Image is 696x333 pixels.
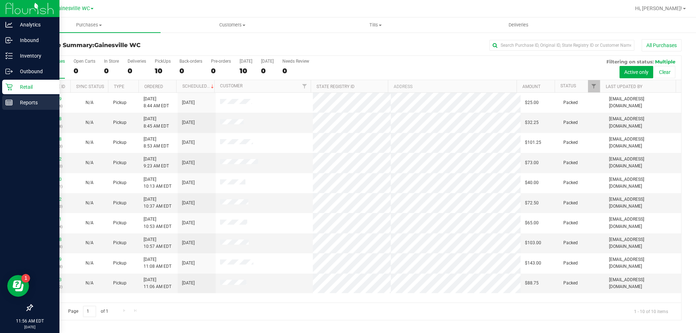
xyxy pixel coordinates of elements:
[525,179,539,186] span: $40.00
[182,159,195,166] span: [DATE]
[128,67,146,75] div: 0
[182,99,195,106] span: [DATE]
[563,260,578,267] span: Packed
[655,59,675,64] span: Multiple
[606,84,642,89] a: Last Updated By
[113,159,127,166] span: Pickup
[144,96,169,109] span: [DATE] 8:44 AM EDT
[489,40,634,51] input: Search Purchase ID, Original ID, State Registry ID or Customer Name...
[525,159,539,166] span: $73.00
[113,179,127,186] span: Pickup
[606,59,654,64] span: Filtering on status:
[13,67,56,76] p: Outbound
[525,139,541,146] span: $101.25
[5,37,13,44] inline-svg: Inbound
[240,67,252,75] div: 10
[113,280,127,287] span: Pickup
[86,139,94,146] button: N/A
[525,280,539,287] span: $88.75
[316,84,355,89] a: State Registry ID
[41,116,62,121] a: 12001758
[17,17,161,33] a: Purchases
[499,22,538,28] span: Deliveries
[642,39,681,51] button: All Purchases
[86,179,94,186] button: N/A
[144,136,169,150] span: [DATE] 8:53 AM EDT
[155,67,171,75] div: 10
[86,261,94,266] span: Not Applicable
[609,176,677,190] span: [EMAIL_ADDRESS][DOMAIN_NAME]
[563,139,578,146] span: Packed
[525,220,539,226] span: $65.00
[5,21,13,28] inline-svg: Analytics
[86,120,94,125] span: Not Applicable
[282,67,309,75] div: 0
[563,240,578,246] span: Packed
[86,200,94,207] button: N/A
[525,119,539,126] span: $32.25
[86,260,94,267] button: N/A
[525,240,541,246] span: $103.00
[563,280,578,287] span: Packed
[240,59,252,64] div: [DATE]
[113,139,127,146] span: Pickup
[182,84,215,89] a: Scheduled
[7,275,29,297] iframe: Resource center
[179,67,202,75] div: 0
[86,140,94,145] span: Not Applicable
[144,176,171,190] span: [DATE] 10:13 AM EDT
[609,276,677,290] span: [EMAIL_ADDRESS][DOMAIN_NAME]
[86,159,94,166] button: N/A
[563,159,578,166] span: Packed
[304,22,447,28] span: Tills
[609,236,677,250] span: [EMAIL_ADDRESS][DOMAIN_NAME]
[86,99,94,106] button: N/A
[525,99,539,106] span: $25.00
[17,22,161,28] span: Purchases
[179,59,202,64] div: Back-orders
[113,220,127,226] span: Pickup
[5,68,13,75] inline-svg: Outbound
[86,280,94,286] span: Not Applicable
[5,83,13,91] inline-svg: Retail
[32,42,248,49] h3: Purchase Summary:
[304,17,447,33] a: Tills
[211,59,231,64] div: Pre-orders
[94,42,141,49] span: Gainesville WC
[86,100,94,105] span: Not Applicable
[182,260,195,267] span: [DATE]
[161,17,304,33] a: Customers
[609,156,677,170] span: [EMAIL_ADDRESS][DOMAIN_NAME]
[635,5,682,11] span: Hi, [PERSON_NAME]!
[144,196,171,210] span: [DATE] 10:37 AM EDT
[13,83,56,91] p: Retail
[609,116,677,129] span: [EMAIL_ADDRESS][DOMAIN_NAME]
[220,83,243,88] a: Customer
[41,177,62,182] a: 12002260
[609,256,677,270] span: [EMAIL_ADDRESS][DOMAIN_NAME]
[211,67,231,75] div: 0
[41,237,62,242] a: 12002538
[525,260,541,267] span: $143.00
[144,276,171,290] span: [DATE] 11:06 AM EDT
[83,306,96,317] input: 1
[5,52,13,59] inline-svg: Inventory
[104,59,119,64] div: In Store
[161,22,303,28] span: Customers
[182,280,195,287] span: [DATE]
[104,67,119,75] div: 0
[13,20,56,29] p: Analytics
[114,84,124,89] a: Type
[74,59,95,64] div: Open Carts
[182,139,195,146] span: [DATE]
[76,84,104,89] a: Sync Status
[282,59,309,64] div: Needs Review
[388,80,517,93] th: Address
[86,220,94,225] span: Not Applicable
[563,200,578,207] span: Packed
[13,98,56,107] p: Reports
[144,236,171,250] span: [DATE] 10:57 AM EDT
[144,156,169,170] span: [DATE] 9:23 AM EDT
[182,240,195,246] span: [DATE]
